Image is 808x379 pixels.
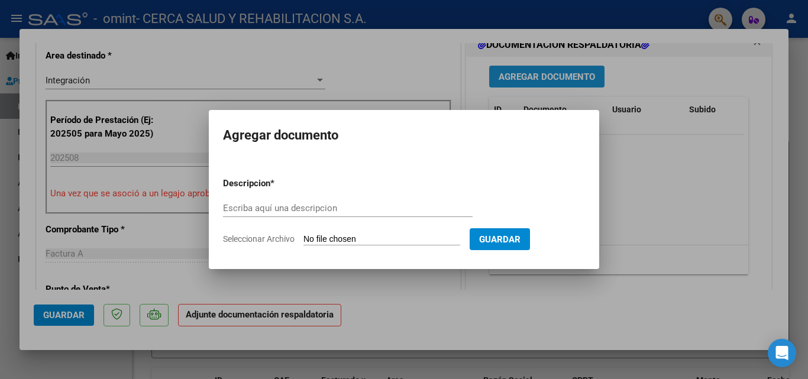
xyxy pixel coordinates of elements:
span: Guardar [479,234,521,245]
span: Seleccionar Archivo [223,234,295,244]
div: Open Intercom Messenger [768,339,796,367]
button: Guardar [470,228,530,250]
h2: Agregar documento [223,124,585,147]
p: Descripcion [223,177,332,190]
